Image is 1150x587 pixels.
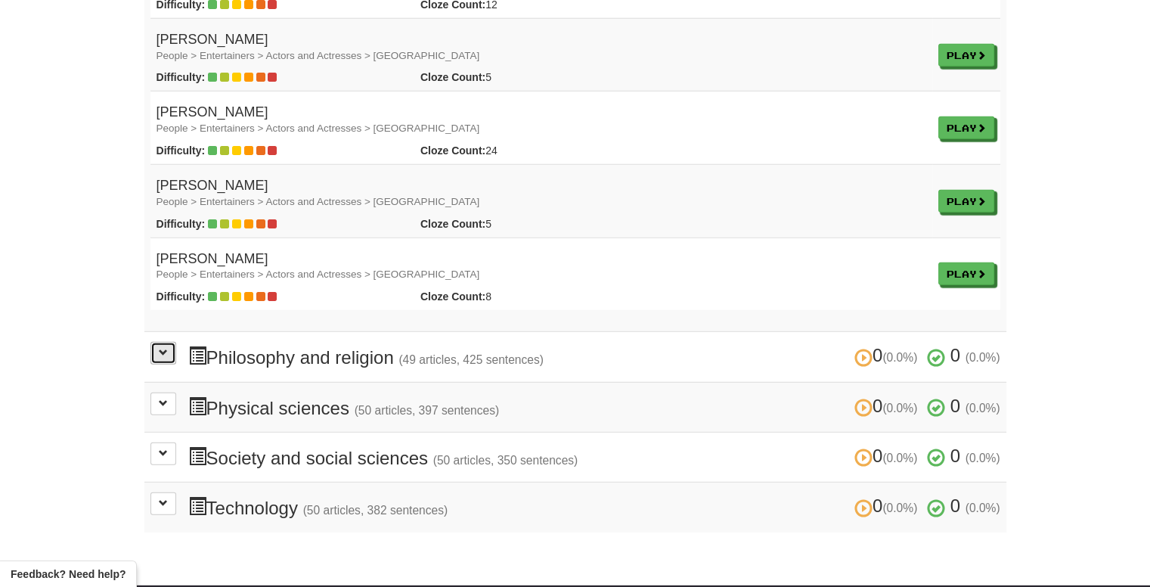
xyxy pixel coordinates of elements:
[950,345,960,365] span: 0
[157,144,206,157] strong: Difficulty:
[854,345,922,365] span: 0
[882,351,917,364] small: (0.0%)
[882,452,917,464] small: (0.0%)
[950,495,960,516] span: 0
[433,454,578,467] small: (50 articles, 350 sentences)
[11,567,126,582] span: Open feedback widget
[157,196,480,207] small: People > Entertainers > Actors and Actresses > [GEOGRAPHIC_DATA]
[157,71,206,83] strong: Difficulty:
[157,33,926,63] h4: [PERSON_NAME]
[938,116,994,139] a: Play
[938,262,994,285] a: Play
[157,290,206,303] strong: Difficulty:
[157,179,926,209] h4: [PERSON_NAME]
[157,252,926,282] h4: [PERSON_NAME]
[420,218,485,230] strong: Cloze Count:
[938,190,994,213] a: Play
[157,218,206,230] strong: Difficulty:
[420,71,485,83] strong: Cloze Count:
[188,346,1000,368] h3: Philosophy and religion
[966,452,1000,464] small: (0.0%)
[420,144,485,157] strong: Cloze Count:
[409,70,607,85] div: 5
[188,396,1000,418] h3: Physical sciences
[966,351,1000,364] small: (0.0%)
[409,143,607,158] div: 24
[420,290,485,303] strong: Cloze Count:
[938,44,994,67] a: Play
[854,446,922,466] span: 0
[188,496,1000,518] h3: Technology
[854,495,922,516] span: 0
[409,289,607,304] div: 8
[950,396,960,416] span: 0
[157,105,926,135] h4: [PERSON_NAME]
[355,404,500,417] small: (50 articles, 397 sentences)
[966,502,1000,514] small: (0.0%)
[157,269,480,280] small: People > Entertainers > Actors and Actresses > [GEOGRAPHIC_DATA]
[854,396,922,416] span: 0
[882,502,917,514] small: (0.0%)
[303,504,448,517] small: (50 articles, 382 sentences)
[966,402,1000,415] small: (0.0%)
[157,50,480,61] small: People > Entertainers > Actors and Actresses > [GEOGRAPHIC_DATA]
[882,402,917,415] small: (0.0%)
[950,446,960,466] span: 0
[409,216,607,231] div: 5
[188,446,1000,468] h3: Society and social sciences
[398,353,544,366] small: (49 articles, 425 sentences)
[157,123,480,134] small: People > Entertainers > Actors and Actresses > [GEOGRAPHIC_DATA]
